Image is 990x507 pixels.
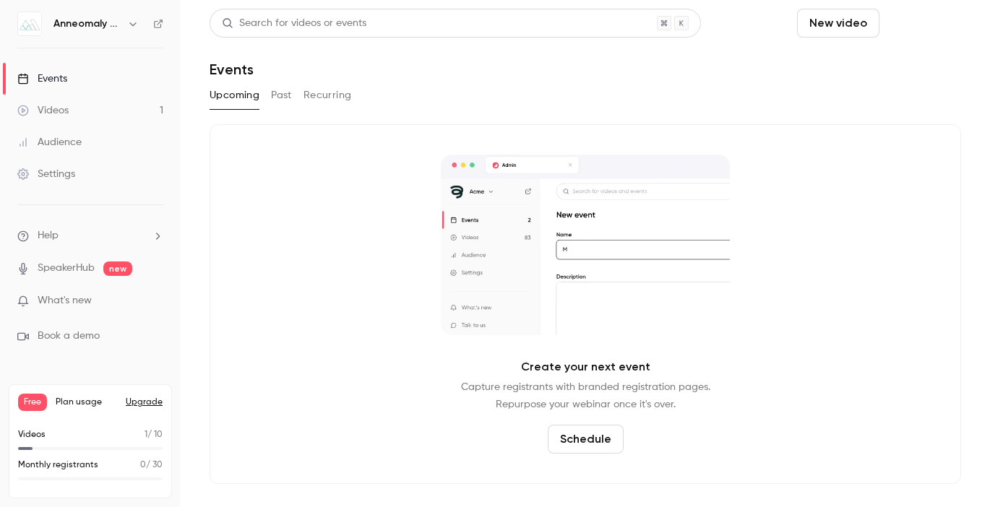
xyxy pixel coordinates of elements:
[17,135,82,149] div: Audience
[210,61,254,78] h1: Events
[38,261,95,276] a: SpeakerHub
[145,428,163,441] p: / 10
[18,428,46,441] p: Videos
[17,167,75,181] div: Settings
[56,396,117,408] span: Plan usage
[38,329,100,344] span: Book a demo
[461,378,710,413] p: Capture registrants with branded registration pages. Repurpose your webinar once it's over.
[38,293,92,308] span: What's new
[797,9,879,38] button: New video
[140,461,146,469] span: 0
[145,430,147,439] span: 1
[17,103,69,118] div: Videos
[271,84,292,107] button: Past
[146,295,163,308] iframe: Noticeable Trigger
[140,459,163,472] p: / 30
[18,12,41,35] img: Anneomaly Digital
[103,261,132,276] span: new
[38,228,59,243] span: Help
[222,16,366,31] div: Search for videos or events
[53,17,121,31] h6: Anneomaly Digital
[18,459,98,472] p: Monthly registrants
[548,425,624,454] button: Schedule
[210,84,259,107] button: Upcoming
[885,9,961,38] button: Schedule
[18,394,47,411] span: Free
[521,358,650,376] p: Create your next event
[126,396,163,408] button: Upgrade
[17,71,67,86] div: Events
[304,84,352,107] button: Recurring
[17,228,163,243] li: help-dropdown-opener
